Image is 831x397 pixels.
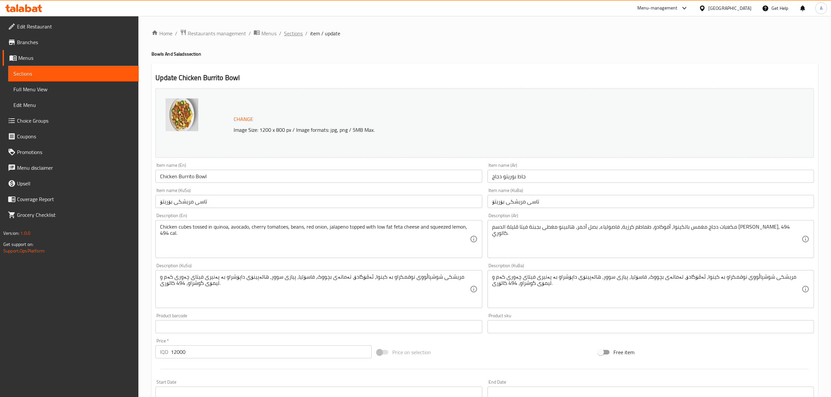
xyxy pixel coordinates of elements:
span: Version: [3,229,19,237]
a: Edit Menu [8,97,139,113]
span: Upsell [17,180,133,187]
div: Menu-management [637,4,678,12]
span: 1.0.0 [20,229,30,237]
a: Menu disclaimer [3,160,139,176]
a: Promotions [3,144,139,160]
input: Please enter product sku [487,320,814,333]
span: Coupons [17,132,133,140]
a: Edit Restaurant [3,19,139,34]
span: Full Menu View [13,85,133,93]
input: Please enter price [171,345,371,358]
span: Price on selection [392,348,431,356]
a: Upsell [3,176,139,191]
div: [GEOGRAPHIC_DATA] [708,5,751,12]
span: item / update [310,29,340,37]
input: Please enter product barcode [155,320,482,333]
span: Change [234,114,253,124]
a: Menus [254,29,276,38]
input: Enter name Ar [487,170,814,183]
li: / [175,29,177,37]
span: Free item [613,348,634,356]
a: Full Menu View [8,81,139,97]
nav: breadcrumb [151,29,818,38]
textarea: مكعبات دجاج مغمس بالكينوا، أفوكادو، طماطم كرزية، فاصولياء، بصل أحمر، هالبينو مغطى بجبنة فيتا قليل... [492,224,802,255]
h4: Bowls And Salads section [151,51,818,57]
span: A [820,5,822,12]
textarea: مریشکی شوشپاڵووی نوقمکراو بە کینوا، ئەڤۆگادۆ، تەماتەی بچووک، فاسۆلیا، پیازی سوور، هالەپینۆى داپۆش... [160,274,469,305]
p: IQD [160,348,168,356]
a: Restaurants management [180,29,246,38]
a: Choice Groups [3,113,139,129]
a: Grocery Checklist [3,207,139,223]
span: Menu disclaimer [17,164,133,172]
textarea: مریشکی شوشپاڵووی نوقمکراو بە کینوا، ئەڤۆگادۆ، تەماتەی بچووک، فاسۆلیا، پیازی سوور، هالەپینۆى داپۆش... [492,274,802,305]
a: Home [151,29,172,37]
span: Promotions [17,148,133,156]
a: Menus [3,50,139,66]
li: / [305,29,308,37]
input: Enter name KuSo [155,195,482,208]
p: Image Size: 1200 x 800 px / Image formats: jpg, png / 5MB Max. [231,126,710,134]
span: Grocery Checklist [17,211,133,219]
span: Coverage Report [17,195,133,203]
span: Choice Groups [17,117,133,125]
span: Menus [261,29,276,37]
a: Branches [3,34,139,50]
span: Branches [17,38,133,46]
span: Edit Menu [13,101,133,109]
input: Enter name KuBa [487,195,814,208]
span: Restaurants management [188,29,246,37]
img: Chicken_Burrito_Bowl638829369139489124.jpg [166,98,198,131]
h2: Update Chicken Burrito Bowl [155,73,814,83]
input: Enter name En [155,170,482,183]
span: Edit Restaurant [17,23,133,30]
li: / [279,29,281,37]
span: Sections [13,70,133,78]
button: Change [231,112,256,126]
a: Support.OpsPlatform [3,247,45,255]
li: / [249,29,251,37]
textarea: Chicken cubes tossed in quinoa, avocado, cherry tomatoes, beans, red onion, jalapeno topped with ... [160,224,469,255]
span: Menus [18,54,133,62]
span: Get support on: [3,240,33,249]
a: Coverage Report [3,191,139,207]
a: Coupons [3,129,139,144]
a: Sections [8,66,139,81]
a: Sections [284,29,303,37]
